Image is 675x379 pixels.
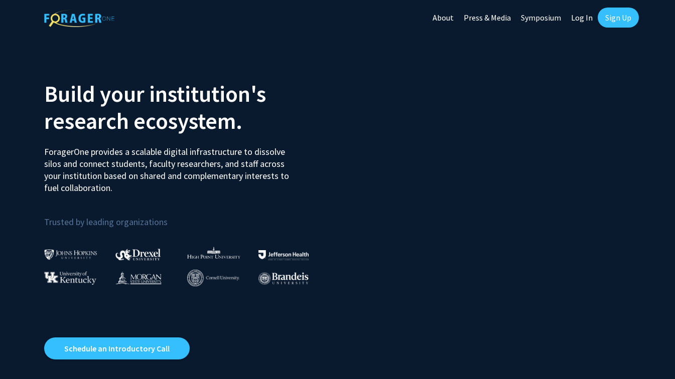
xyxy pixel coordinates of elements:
[258,272,309,285] img: Brandeis University
[44,10,114,27] img: ForagerOne Logo
[44,337,190,359] a: Opens in a new tab
[44,271,96,285] img: University of Kentucky
[44,249,97,260] img: Johns Hopkins University
[44,80,330,134] h2: Build your institution's research ecosystem.
[187,270,239,286] img: Cornell University
[598,8,639,28] a: Sign Up
[44,138,296,194] p: ForagerOne provides a scalable digital infrastructure to dissolve silos and connect students, fac...
[258,250,309,260] img: Thomas Jefferson University
[44,202,330,230] p: Trusted by leading organizations
[115,271,162,284] img: Morgan State University
[187,247,240,259] img: High Point University
[115,249,161,260] img: Drexel University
